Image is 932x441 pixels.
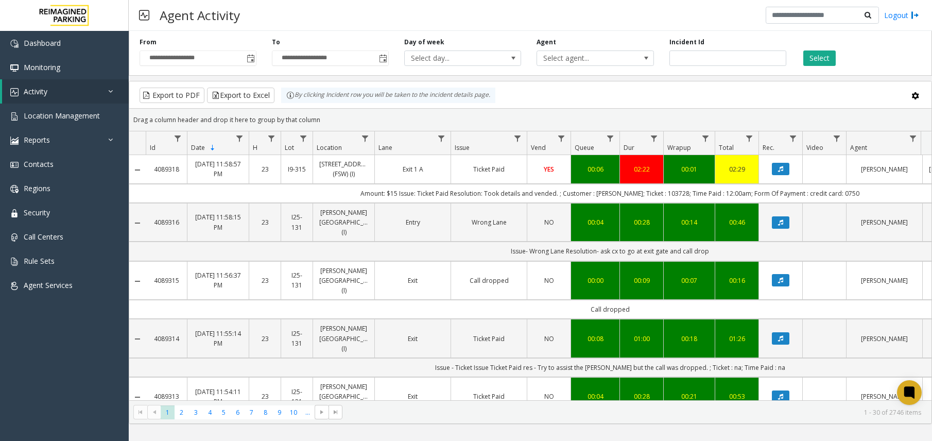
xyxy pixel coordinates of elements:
a: Lane Filter Menu [435,131,448,145]
a: Wrapup Filter Menu [699,131,713,145]
a: [PERSON_NAME][GEOGRAPHIC_DATA] (I) [319,324,368,353]
a: 23 [255,164,274,174]
div: 00:14 [670,217,709,227]
a: Vend Filter Menu [555,131,568,145]
a: Ticket Paid [457,164,521,174]
button: Select [803,50,836,66]
a: Location Filter Menu [358,131,372,145]
img: 'icon' [10,161,19,169]
span: Total [719,143,734,152]
a: Issue Filter Menu [511,131,525,145]
a: Exit [381,334,444,344]
span: Vend [531,143,546,152]
span: NO [544,392,554,401]
a: 02:29 [721,164,752,174]
a: 00:28 [626,392,657,401]
span: Location [317,143,342,152]
span: Rec. [763,143,774,152]
div: Drag a column header and drop it here to group by that column [129,111,931,129]
kendo-pager-info: 1 - 30 of 2746 items [349,408,921,417]
span: Dur [624,143,634,152]
a: 4089318 [152,164,181,174]
span: Page 8 [258,405,272,419]
a: 23 [255,334,274,344]
span: NO [544,334,554,343]
img: logout [911,10,919,21]
a: [DATE] 11:55:14 PM [194,329,243,348]
span: Monitoring [24,62,60,72]
a: 00:06 [577,164,613,174]
span: Dashboard [24,38,61,48]
span: Security [24,208,50,217]
a: Collapse Details [129,219,146,227]
span: Lot [285,143,294,152]
a: NO [533,334,564,344]
div: By clicking Incident row you will be taken to the incident details page. [281,88,495,103]
a: Collapse Details [129,335,146,343]
a: 00:16 [721,276,752,285]
span: Page 3 [189,405,203,419]
span: Queue [575,143,594,152]
a: 00:04 [577,217,613,227]
div: Data table [129,131,931,400]
a: I25-131 [287,270,306,290]
div: 01:00 [626,334,657,344]
a: [PERSON_NAME][GEOGRAPHIC_DATA] (I) [319,208,368,238]
span: Lane [378,143,392,152]
a: Call dropped [457,276,521,285]
div: 00:01 [670,164,709,174]
a: Total Filter Menu [743,131,756,145]
a: H Filter Menu [265,131,279,145]
span: Agent [850,143,867,152]
label: Agent [537,38,556,47]
div: 00:09 [626,276,657,285]
a: [PERSON_NAME] [853,334,916,344]
a: [PERSON_NAME][GEOGRAPHIC_DATA] (I) [319,266,368,296]
div: 00:21 [670,392,709,401]
a: Exit 1 A [381,164,444,174]
a: [DATE] 11:56:37 PM [194,270,243,290]
img: 'icon' [10,258,19,266]
span: Sortable [209,144,217,152]
a: 23 [255,276,274,285]
a: NO [533,392,564,401]
a: 02:22 [626,164,657,174]
a: [PERSON_NAME] [853,164,916,174]
span: Page 9 [272,405,286,419]
span: Page 6 [231,405,245,419]
label: To [272,38,280,47]
div: 01:26 [721,334,752,344]
a: Rec. Filter Menu [786,131,800,145]
a: I25-131 [287,212,306,232]
span: Page 1 [161,405,175,419]
span: Toggle popup [377,51,388,65]
a: 4089313 [152,392,181,401]
img: 'icon' [10,209,19,217]
span: Page 11 [301,405,315,419]
a: 4089315 [152,276,181,285]
img: 'icon' [10,40,19,48]
a: Entry [381,217,444,227]
div: 00:04 [577,392,613,401]
span: Select agent... [537,51,630,65]
span: Video [806,143,823,152]
span: Page 10 [287,405,301,419]
a: YES [533,164,564,174]
span: Page 2 [175,405,188,419]
a: [PERSON_NAME] [853,276,916,285]
a: 00:00 [577,276,613,285]
a: Date Filter Menu [233,131,247,145]
span: Page 7 [245,405,258,419]
a: Id Filter Menu [171,131,185,145]
a: Video Filter Menu [830,131,844,145]
a: Logout [884,10,919,21]
a: I25-131 [287,387,306,406]
a: 00:08 [577,334,613,344]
